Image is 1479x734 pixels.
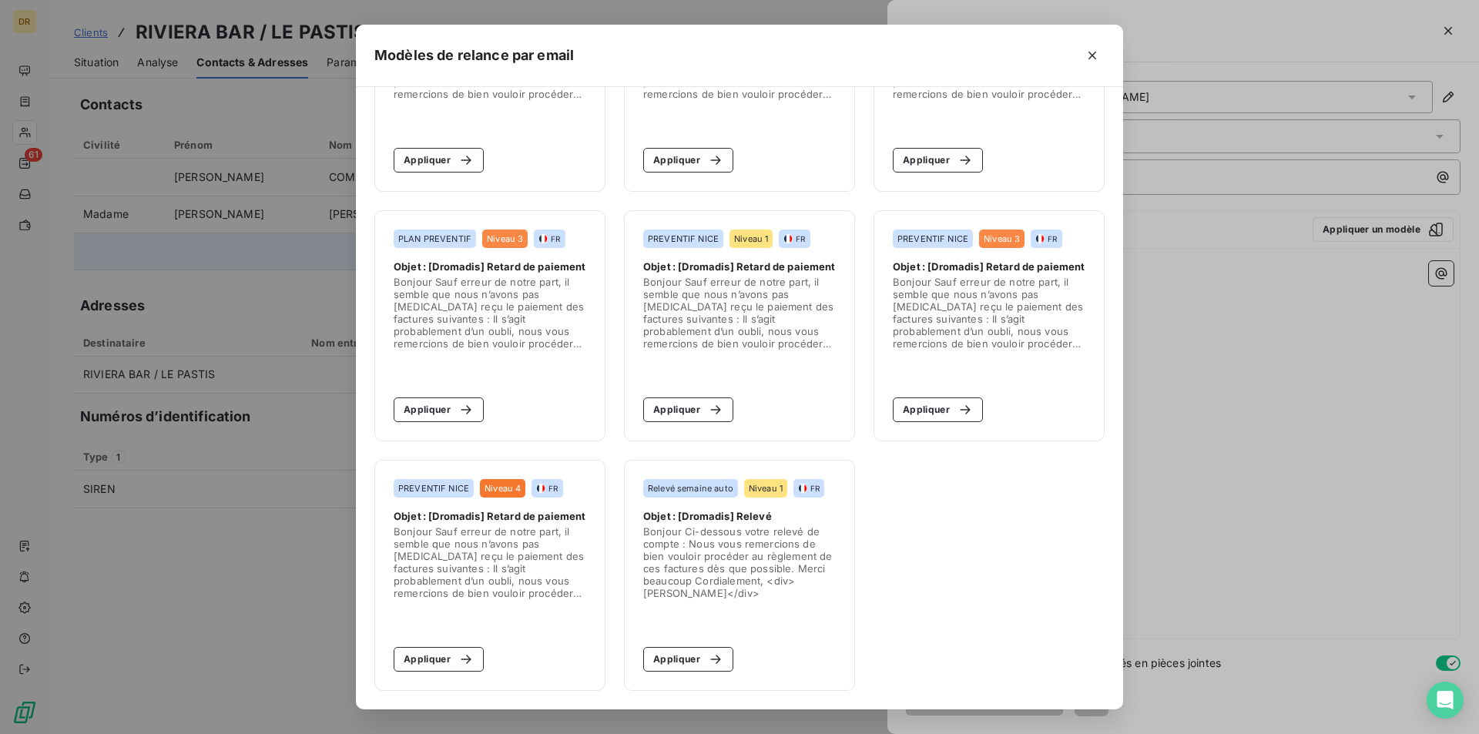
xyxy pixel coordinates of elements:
[643,276,836,350] span: Bonjour Sauf erreur de notre part, il semble que nous n’avons pas [MEDICAL_DATA] reçu le paiement...
[1035,233,1057,244] div: FR
[734,234,768,243] span: Niveau 1
[749,484,783,493] span: Niveau 1
[783,233,805,244] div: FR
[648,484,733,493] span: Relevé semaine auto
[643,525,836,599] span: Bonjour Ci-dessous votre relevé de compte : Nous vous remercions de bien vouloir procéder au règl...
[536,483,558,494] div: FR
[394,525,586,599] span: Bonjour Sauf erreur de notre part, il semble que nous n’avons pas [MEDICAL_DATA] reçu le paiement...
[487,234,523,243] span: Niveau 3
[893,260,1085,273] span: Objet : [Dromadis] Retard de paiement
[984,234,1020,243] span: Niveau 3
[1427,682,1464,719] div: Open Intercom Messenger
[485,484,521,493] span: Niveau 4
[398,234,471,243] span: PLAN PREVENTIF
[394,148,484,173] button: Appliquer
[897,234,968,243] span: PREVENTIF NICE
[643,148,733,173] button: Appliquer
[398,484,469,493] span: PREVENTIF NICE
[394,397,484,422] button: Appliquer
[374,45,574,66] h5: Modèles de relance par email
[643,647,733,672] button: Appliquer
[893,276,1085,350] span: Bonjour Sauf erreur de notre part, il semble que nous n’avons pas [MEDICAL_DATA] reçu le paiement...
[893,397,983,422] button: Appliquer
[394,647,484,672] button: Appliquer
[643,397,733,422] button: Appliquer
[798,483,820,494] div: FR
[394,510,586,522] span: Objet : [Dromadis] Retard de paiement
[394,276,586,350] span: Bonjour Sauf erreur de notre part, il semble que nous n’avons pas [MEDICAL_DATA] reçu le paiement...
[643,510,772,522] span: Objet : [Dromadis] Relevé
[648,234,719,243] span: PREVENTIF NICE
[643,260,836,273] span: Objet : [Dromadis] Retard de paiement
[538,233,560,244] div: FR
[394,260,586,273] span: Objet : [Dromadis] Retard de paiement
[893,148,983,173] button: Appliquer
